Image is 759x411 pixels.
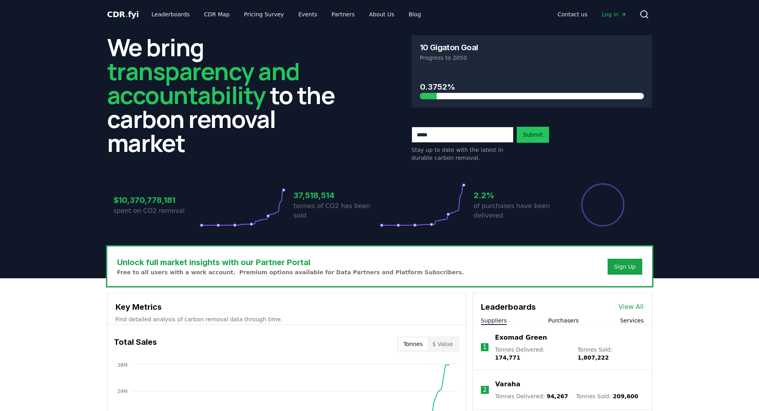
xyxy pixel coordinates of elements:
tspan: 29M [117,389,127,394]
nav: Main [551,7,633,22]
h3: 2.2% [474,189,560,201]
span: Log in [602,10,626,18]
tspan: 38M [117,362,127,368]
a: Log in [595,7,633,22]
span: 1,807,222 [577,354,609,361]
button: Sign Up [608,259,642,275]
a: View All [619,302,644,312]
a: Pricing Survey [237,7,290,22]
a: Partners [325,7,361,22]
h3: Unlock full market insights with our Partner Portal [117,256,464,268]
h3: Leaderboards [481,301,536,313]
button: Suppliers [481,317,507,324]
span: 94,267 [547,393,568,399]
span: CDR fyi [107,10,139,19]
a: Sign Up [614,263,635,271]
a: Blog [402,7,428,22]
span: . [125,10,128,19]
a: Contact us [551,7,594,22]
span: 174,771 [495,354,520,361]
p: Tonnes Delivered : [495,392,568,400]
button: $ Value [428,338,458,350]
a: About Us [363,7,400,22]
a: CDR.fyi [107,9,139,20]
button: Submit [517,127,549,143]
h3: 37,518,514 [294,189,380,201]
p: Find detailed analysis of carbon removal data through time. [116,315,458,323]
span: transparency and accountability [107,55,300,111]
p: Tonnes Delivered : [495,346,569,362]
nav: Main [145,7,427,22]
p: Tonnes Sold : [576,392,638,400]
h2: We bring to the carbon removal market [107,35,348,155]
h3: Key Metrics [116,301,458,313]
p: Free to all users with a work account. Premium options available for Data Partners and Platform S... [117,268,464,276]
a: Events [292,7,324,22]
button: Tonnes [399,338,428,350]
h3: 0.3752% [420,81,644,93]
p: of purchases have been delivered [474,201,560,220]
p: Tonnes Sold : [577,346,643,362]
a: Exomad Green [495,333,547,342]
button: Purchasers [548,317,579,324]
p: Progress to 2050 [420,54,644,62]
a: CDR Map [198,7,236,22]
button: Services [620,317,643,324]
p: Stay up to date with the latest in durable carbon removal. [412,146,514,162]
p: 1 [482,342,486,352]
h3: $10,370,778,181 [114,194,200,206]
p: tonnes of CO2 has been sold [294,201,380,220]
span: 209,600 [613,393,638,399]
p: spent on CO2 removal [114,206,200,216]
h3: Total Sales [114,336,157,352]
h3: 10 Gigaton Goal [420,43,478,51]
div: Percentage of sales delivered [581,183,625,227]
a: Leaderboards [145,7,196,22]
p: 2 [483,385,487,395]
a: Varaha [495,380,520,389]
